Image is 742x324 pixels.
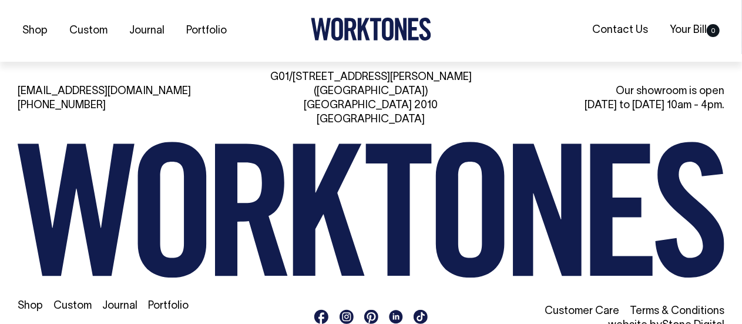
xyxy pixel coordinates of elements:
a: Customer Care [545,306,619,316]
a: Custom [53,301,92,311]
div: Our showroom is open [DATE] to [DATE] 10am - 4pm. [501,85,724,113]
div: G01/[STREET_ADDRESS][PERSON_NAME] ([GEOGRAPHIC_DATA]) [GEOGRAPHIC_DATA] 2010 [GEOGRAPHIC_DATA] [259,71,483,127]
a: Your Bill0 [665,21,724,40]
a: Contact Us [587,21,653,40]
a: [PHONE_NUMBER] [18,101,106,111]
a: Portfolio [182,21,231,41]
a: Custom [65,21,112,41]
span: 0 [707,24,720,37]
a: Journal [102,301,137,311]
a: Journal [125,21,169,41]
a: Terms & Conditions [630,306,724,316]
a: [EMAIL_ADDRESS][DOMAIN_NAME] [18,86,191,96]
a: Portfolio [148,301,189,311]
a: Shop [18,21,52,41]
a: Shop [18,301,43,311]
